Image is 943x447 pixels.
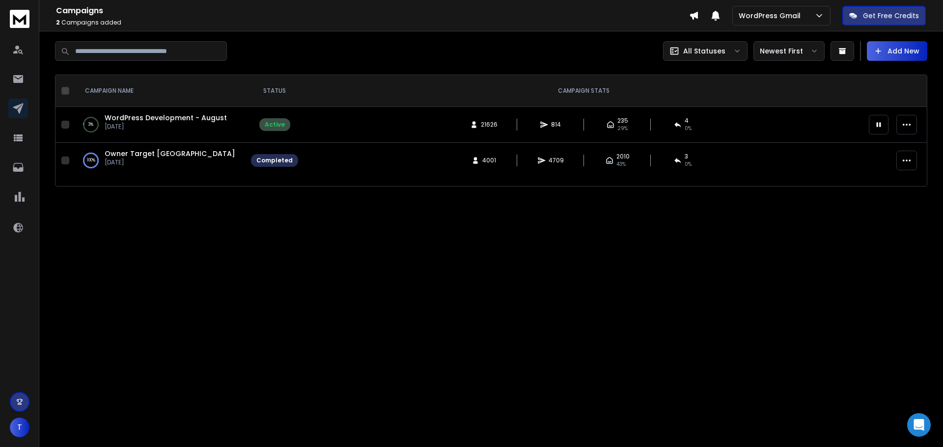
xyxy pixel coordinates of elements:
[88,120,93,130] p: 3 %
[867,41,927,61] button: Add New
[685,117,689,125] span: 4
[863,11,919,21] p: Get Free Credits
[265,121,285,129] div: Active
[549,157,564,164] span: 4709
[256,157,293,164] div: Completed
[73,75,245,107] th: CAMPAIGN NAME
[617,117,628,125] span: 235
[105,123,227,131] p: [DATE]
[481,121,498,129] span: 21626
[617,125,628,132] span: 29 %
[105,113,227,123] a: WordPress Development - August
[56,19,689,26] p: Campaigns added
[304,75,863,107] th: CAMPAIGN STATS
[551,121,561,129] span: 814
[10,418,29,437] button: T
[105,149,235,158] a: Owner Target [GEOGRAPHIC_DATA]
[10,10,29,28] img: logo
[685,160,692,168] span: 0 %
[87,156,95,165] p: 100 %
[245,75,304,107] th: STATUS
[73,107,245,143] td: 3%WordPress Development - August[DATE]
[683,46,725,56] p: All Statuses
[907,413,931,437] div: Open Intercom Messenger
[616,153,630,160] span: 2010
[56,5,689,17] h1: Campaigns
[685,125,692,132] span: 0 %
[753,41,825,61] button: Newest First
[616,160,626,168] span: 43 %
[482,157,496,164] span: 4001
[105,158,235,166] p: [DATE]
[56,18,60,26] span: 2
[685,153,688,160] span: 3
[73,143,245,179] td: 100%Owner Target [GEOGRAPHIC_DATA][DATE]
[739,11,804,21] p: WordPress Gmail
[842,6,926,26] button: Get Free Credits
